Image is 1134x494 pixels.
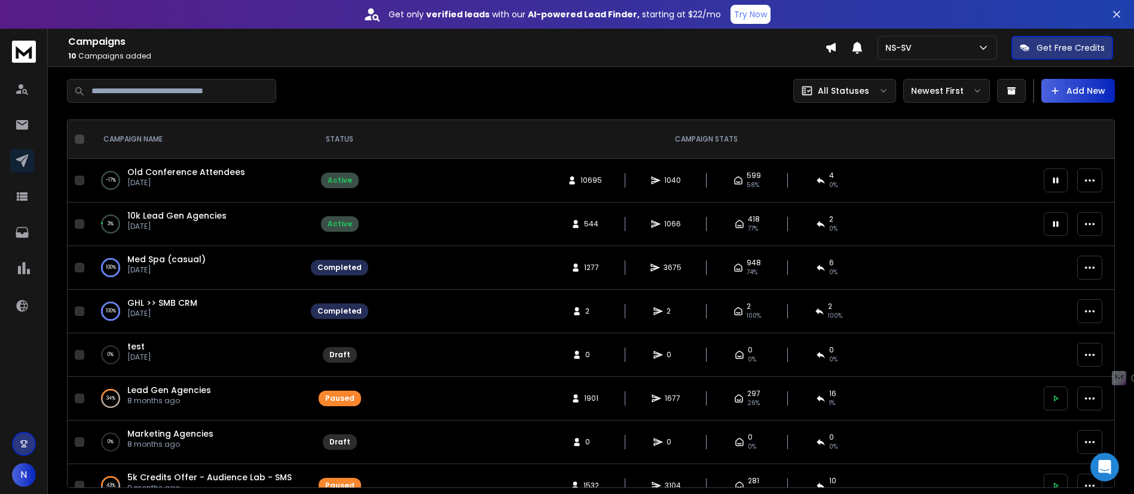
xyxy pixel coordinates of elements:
[584,263,599,272] span: 1277
[1090,453,1119,481] iframe: Intercom live chat
[127,297,197,309] a: GHL >> SMB CRM
[89,290,304,333] td: 100%GHL >> SMB CRM[DATE]
[829,180,837,190] span: 0 %
[317,263,362,272] div: Completed
[43,361,230,411] div: that's not what I'm asking for. I'm putting in a feature request. is there a place where that can...
[127,471,292,483] span: 5k Credits Offer - Audience Lab - SMS
[127,352,151,362] p: [DATE]
[89,120,304,159] th: CAMPAIGN NAME
[829,171,834,180] span: 4
[389,8,721,20] p: Get only with our starting at $22/mo
[19,60,187,72] div: Hey [PERSON_NAME],
[127,340,145,352] a: test
[127,396,211,406] p: 8 months ago
[19,274,187,345] div: I truly understand how valuable this feature would be for you. I’ll make sure to share your feedb...
[89,377,304,421] td: 34%Lead Gen Agencies8 months ago
[10,366,229,386] textarea: Message…
[1011,36,1113,60] button: Get Free Credits
[108,218,114,230] p: 3 %
[89,246,304,290] td: 100%Med Spa (casual)[DATE]
[426,8,490,20] strong: verified leads
[747,398,760,408] span: 26 %
[818,85,869,97] p: All Statuses
[829,389,836,398] span: 16
[667,306,678,316] span: 2
[10,53,196,266] div: Hey [PERSON_NAME],At the moment, the system does not check for duplicates across all campaigns. H...
[89,333,304,377] td: 0%test[DATE]
[106,174,116,186] p: -17 %
[10,361,230,421] div: Nick says…
[583,481,599,490] span: 1532
[12,41,36,63] img: logo
[748,432,753,442] span: 0
[106,480,115,492] p: 43 %
[209,5,231,27] button: Home
[730,5,771,24] button: Try Now
[829,432,834,442] span: 0
[325,481,354,490] div: Paused
[10,267,196,352] div: I truly understand how valuable this feature would be for you. I’ll make sure to share your feedb...
[829,398,835,408] span: 1 %
[19,189,187,259] div: You can export the website visitor leads and then import them into a campaign with the "check for...
[127,440,213,449] p: 8 months ago
[106,305,116,317] p: 100 %
[68,51,77,61] span: 10
[329,437,350,447] div: Draft
[748,214,760,224] span: 418
[89,159,304,202] td: -17%Old Conference Attendees[DATE]
[127,166,245,178] a: Old Conference Attendees
[127,253,206,265] span: Med Spa (casual)
[68,35,825,49] h1: Campaigns
[748,476,759,486] span: 281
[748,355,756,364] span: 0%
[829,442,837,452] span: 0%
[584,394,598,403] span: 1901
[375,120,1037,159] th: CAMPAIGN STATS
[1037,42,1105,54] p: Get Free Credits
[38,391,47,401] button: Gif picker
[885,42,916,54] p: NS-SV
[829,214,833,224] span: 2
[10,36,230,53] div: [DATE]
[828,302,832,311] span: 2
[106,392,115,404] p: 34 %
[10,53,230,267] div: Lakshita says…
[1041,79,1115,103] button: Add New
[664,176,681,185] span: 1040
[747,389,760,398] span: 297
[665,481,681,490] span: 3104
[585,437,597,447] span: 0
[829,268,837,277] span: 0 %
[748,442,756,452] span: 0%
[68,51,825,61] p: Campaigns added
[664,263,681,272] span: 3675
[325,394,354,403] div: Paused
[205,386,224,406] button: Send a message…
[127,210,227,222] span: 10k Lead Gen Agencies
[12,463,36,487] button: N
[667,437,678,447] span: 0
[903,79,990,103] button: Newest First
[585,306,597,316] span: 2
[89,202,304,246] td: 3%10k Lead Gen Agencies[DATE]
[748,345,753,355] span: 0
[747,180,759,190] span: 58 %
[829,355,837,364] span: 0%
[747,302,751,311] span: 2
[734,8,767,20] p: Try Now
[328,219,352,229] div: Active
[34,7,53,26] img: Profile image for Box
[127,384,211,396] a: Lead Gen Agencies
[89,421,304,464] td: 0%Marketing Agencies8 months ago
[329,350,350,360] div: Draft
[584,219,598,229] span: 544
[829,345,834,355] span: 0
[664,219,681,229] span: 1066
[108,349,114,361] p: 0 %
[127,428,213,440] a: Marketing Agencies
